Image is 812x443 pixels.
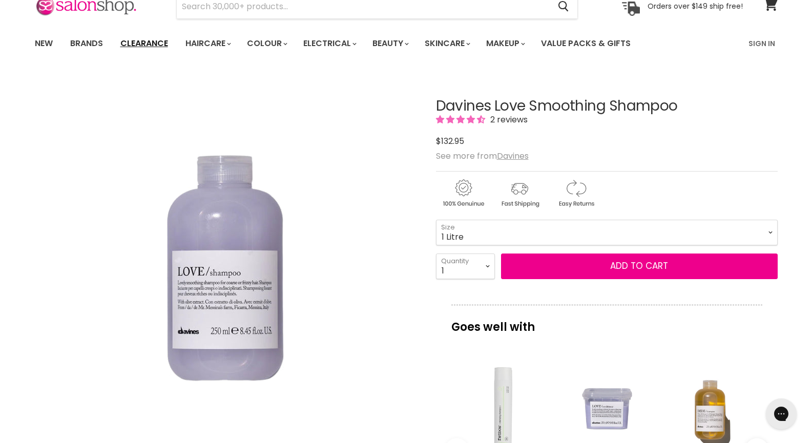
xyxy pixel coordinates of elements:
[497,150,529,162] a: Davines
[436,178,490,209] img: genuine.gif
[113,33,176,54] a: Clearance
[761,395,802,433] iframe: Gorgias live chat messenger
[478,33,531,54] a: Makeup
[436,254,495,279] select: Quantity
[436,98,778,114] h1: Davines Love Smoothing Shampoo
[365,33,415,54] a: Beauty
[610,260,668,272] span: Add to cart
[417,33,476,54] a: Skincare
[22,29,790,58] nav: Main
[492,178,547,209] img: shipping.gif
[27,33,60,54] a: New
[742,33,781,54] a: Sign In
[451,305,762,339] p: Goes well with
[533,33,638,54] a: Value Packs & Gifts
[63,33,111,54] a: Brands
[436,135,464,147] span: $132.95
[648,2,743,11] p: Orders over $149 ship free!
[436,114,487,125] span: 4.50 stars
[436,150,529,162] span: See more from
[296,33,363,54] a: Electrical
[487,114,528,125] span: 2 reviews
[549,178,603,209] img: returns.gif
[178,33,237,54] a: Haircare
[501,254,778,279] button: Add to cart
[239,33,294,54] a: Colour
[27,29,691,58] ul: Main menu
